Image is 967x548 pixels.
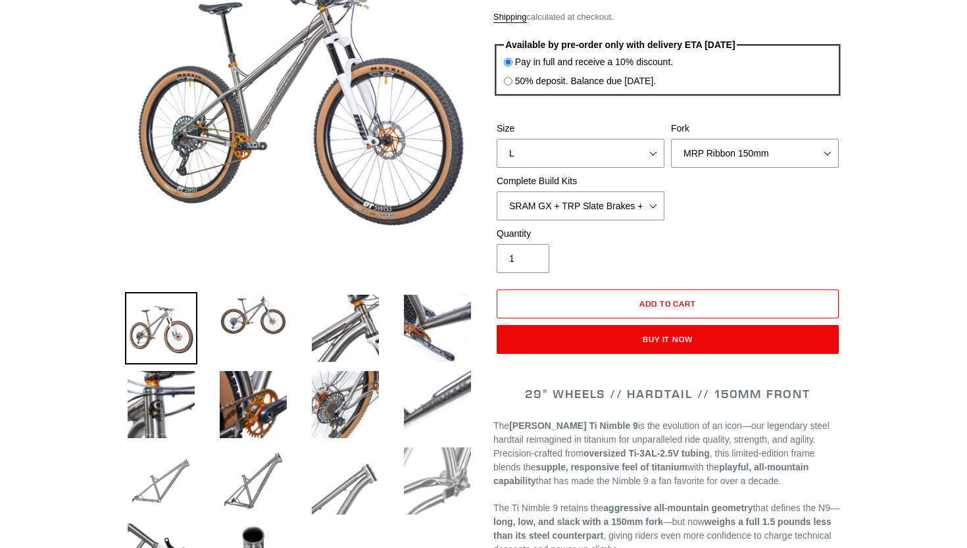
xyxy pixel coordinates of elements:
img: Load image into Gallery viewer, TI NIMBLE 9 [401,368,474,441]
img: Load image into Gallery viewer, TI NIMBLE 9 [125,368,197,441]
legend: Available by pre-order only with delivery ETA [DATE] [504,38,737,52]
img: Load image into Gallery viewer, TI NIMBLE 9 [309,368,382,441]
img: Load image into Gallery viewer, TI NIMBLE 9 [125,445,197,517]
strong: weighs a full 1.5 pounds less than its steel counterpart [493,516,831,541]
p: The is the evolution of an icon—our legendary steel hardtail reimagined in titanium for unparalle... [493,419,842,488]
strong: oversized Ti-3AL-2.5V tubing [583,448,710,459]
div: calculated at checkout. [493,11,842,24]
label: 50% deposit. Balance due [DATE]. [515,74,657,88]
strong: supple, responsive feel of titanium [536,462,687,472]
strong: aggressive all-mountain geometry [603,503,753,513]
strong: [PERSON_NAME] Ti Nimble 9 [509,420,638,431]
label: Fork [671,122,839,136]
span: Add to cart [639,299,697,309]
label: Size [497,122,664,136]
span: 29" WHEELS // HARDTAIL // 150MM FRONT [525,386,810,401]
label: Complete Build Kits [497,174,664,188]
img: Load image into Gallery viewer, TI NIMBLE 9 [217,292,289,338]
label: Pay in full and receive a 10% discount. [515,55,673,69]
img: Load image into Gallery viewer, TI NIMBLE 9 [401,445,474,517]
img: Load image into Gallery viewer, TI NIMBLE 9 [401,292,474,364]
strong: long, low, and slack with a 150mm fork [493,516,663,527]
img: Load image into Gallery viewer, TI NIMBLE 9 [309,445,382,517]
a: Shipping [493,12,527,23]
label: Quantity [497,227,664,241]
button: Buy it now [497,325,839,354]
img: Load image into Gallery viewer, TI NIMBLE 9 [217,368,289,441]
button: Add to cart [497,289,839,318]
img: Load image into Gallery viewer, TI NIMBLE 9 [309,292,382,364]
img: Load image into Gallery viewer, TI NIMBLE 9 [125,292,197,364]
img: Load image into Gallery viewer, TI NIMBLE 9 [217,445,289,517]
